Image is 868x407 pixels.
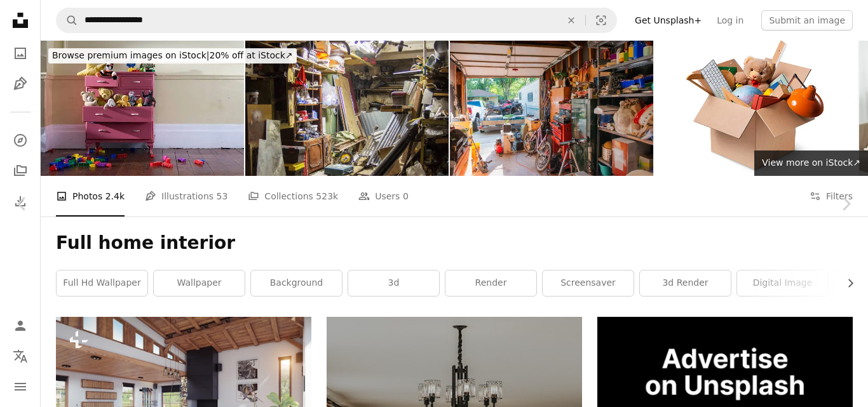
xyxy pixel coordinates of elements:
[358,176,409,217] a: Users 0
[8,374,33,399] button: Menu
[8,128,33,153] a: Explore
[248,176,338,217] a: Collections 523k
[543,270,634,296] a: screensaver
[8,41,33,66] a: Photos
[52,50,293,60] span: 20% off at iStock ↗
[8,71,33,97] a: Illustrations
[557,8,585,32] button: Clear
[57,270,147,296] a: full hd wallpaper
[56,232,853,255] h1: Full home interior
[145,176,227,217] a: Illustrations 53
[56,8,617,33] form: Find visuals sitewide
[839,270,853,296] button: scroll list to the right
[586,8,616,32] button: Visual search
[640,270,731,296] a: 3d render
[824,143,868,265] a: Next
[810,176,853,217] button: Filters
[754,150,868,176] a: View more on iStock↗
[348,270,439,296] a: 3d
[8,344,33,369] button: Language
[41,41,244,176] img: Toys in a dresser
[450,41,653,176] img: Cluttered Garage Home Storage Room in Denver Colorado
[316,189,338,203] span: 523k
[52,50,209,60] span: Browse premium images on iStock |
[41,41,304,71] a: Browse premium images on iStock|20% off at iStock↗
[737,270,828,296] a: digital image
[709,10,751,30] a: Log in
[654,41,858,176] img: Moving house. Cardboard box with various objects.
[762,157,860,168] span: View more on iStock ↗
[627,10,709,30] a: Get Unsplash+
[217,189,228,203] span: 53
[245,41,449,176] img: Big mess in an over stuffed suburban garage.
[57,8,78,32] button: Search Unsplash
[154,270,245,296] a: wallpaper
[8,313,33,338] a: Log in / Sign up
[251,270,342,296] a: background
[761,10,853,30] button: Submit an image
[445,270,536,296] a: render
[403,189,409,203] span: 0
